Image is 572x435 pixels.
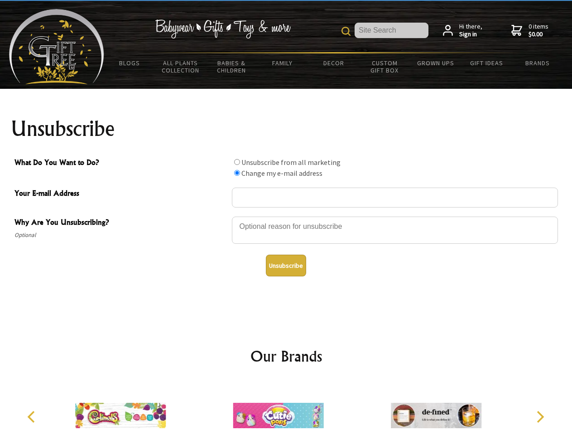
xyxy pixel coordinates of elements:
img: Babywear - Gifts - Toys & more [155,19,291,39]
span: Hi there, [459,23,482,39]
img: Babyware - Gifts - Toys and more... [9,9,104,84]
a: Brands [512,53,563,72]
a: Custom Gift Box [359,53,410,80]
h2: Our Brands [18,345,554,367]
img: product search [341,27,351,36]
input: Site Search [355,23,428,38]
button: Next [530,407,550,427]
strong: Sign in [459,30,482,39]
button: Previous [23,407,43,427]
a: BLOGS [104,53,155,72]
a: Gift Ideas [461,53,512,72]
textarea: Why Are You Unsubscribing? [232,217,558,244]
span: 0 items [529,22,548,39]
span: Optional [14,230,227,241]
h1: Unsubscribe [11,118,562,140]
label: Change my e-mail address [241,169,322,178]
strong: $0.00 [529,30,548,39]
a: Babies & Children [206,53,257,80]
span: What Do You Want to Do? [14,157,227,170]
a: Decor [308,53,359,72]
span: Why Are You Unsubscribing? [14,217,227,230]
a: 0 items$0.00 [511,23,548,39]
input: Your E-mail Address [232,188,558,208]
a: Grown Ups [410,53,461,72]
span: Your E-mail Address [14,188,227,201]
input: What Do You Want to Do? [234,159,240,165]
a: All Plants Collection [155,53,207,80]
a: Family [257,53,308,72]
label: Unsubscribe from all marketing [241,158,341,167]
input: What Do You Want to Do? [234,170,240,176]
a: Hi there,Sign in [443,23,482,39]
button: Unsubscribe [266,255,306,276]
